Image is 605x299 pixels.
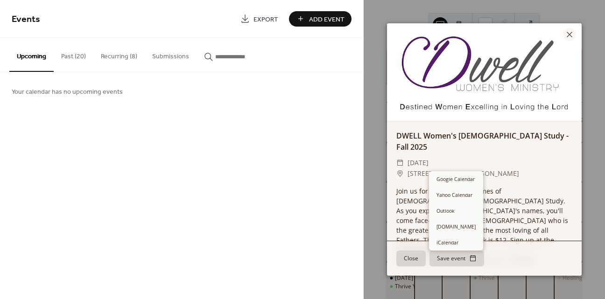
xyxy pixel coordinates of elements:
[396,250,426,266] button: Close
[289,11,352,27] button: Add Event
[429,187,483,203] a: Yahoo Calendar
[54,38,93,71] button: Past (20)
[429,171,483,187] a: Google Calendar
[396,157,404,168] div: ​
[93,38,145,71] button: Recurring (8)
[436,239,458,247] span: iCalendar
[408,168,519,179] span: [STREET_ADDRESS][PERSON_NAME]
[436,192,472,199] span: Yahoo Calendar
[12,10,40,28] span: Events
[145,38,197,71] button: Submissions
[309,14,345,24] span: Add Event
[253,14,278,24] span: Export
[436,176,475,183] span: Google Calendar
[436,208,455,215] span: Outlook
[408,157,429,168] span: [DATE]
[12,87,123,97] span: Your calendar has no upcoming events
[387,186,582,264] div: Join us for "Praying The Names of [DEMOGRAPHIC_DATA]" [DEMOGRAPHIC_DATA] Study. As you explore [D...
[429,250,484,266] button: Save event
[429,219,483,235] a: [DOMAIN_NAME]
[233,11,285,27] a: Export
[387,130,582,153] div: DWELL Women's [DEMOGRAPHIC_DATA] Study - Fall 2025
[9,38,54,72] button: Upcoming
[396,168,404,179] div: ​
[436,223,476,231] span: [DOMAIN_NAME]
